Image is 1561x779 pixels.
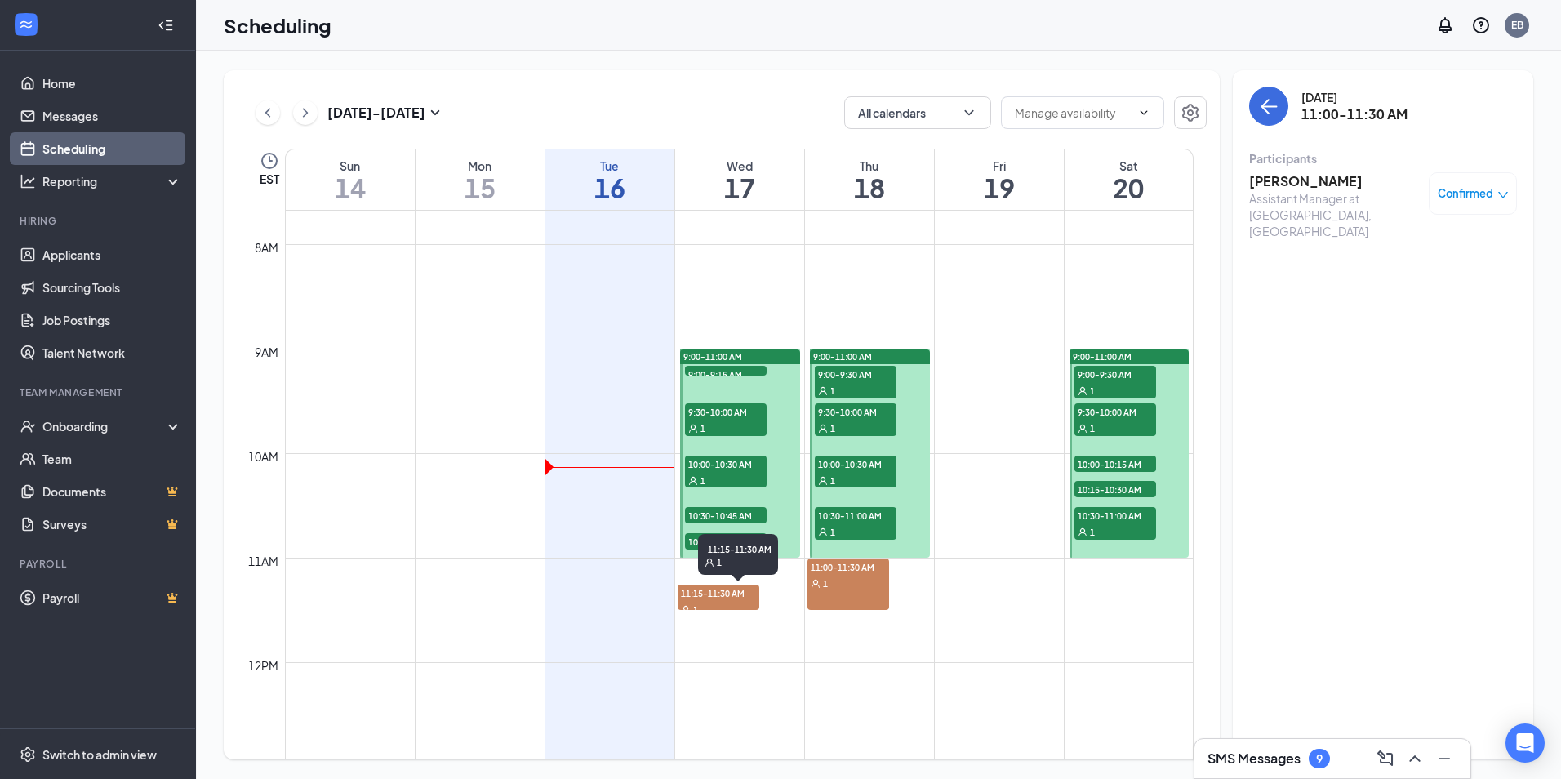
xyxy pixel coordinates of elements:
[675,158,804,174] div: Wed
[42,746,157,763] div: Switch to admin view
[245,447,282,465] div: 10am
[685,403,767,420] span: 9:30-10:00 AM
[224,11,331,39] h1: Scheduling
[1137,106,1150,119] svg: ChevronDown
[1372,746,1399,772] button: ComposeMessage
[717,557,722,568] span: 1
[705,541,772,557] span: 11:15-11:30 AM
[705,558,714,568] svg: User
[1065,149,1194,210] a: September 20, 2025
[416,149,545,210] a: September 15, 2025
[1090,423,1095,434] span: 1
[805,149,934,210] a: September 18, 2025
[1511,18,1523,32] div: EB
[260,171,279,187] span: EST
[245,552,282,570] div: 11am
[260,103,276,122] svg: ChevronLeft
[818,386,828,396] svg: User
[935,174,1064,202] h1: 19
[42,475,182,508] a: DocumentsCrown
[815,507,896,523] span: 10:30-11:00 AM
[42,508,182,541] a: SurveysCrown
[1471,16,1491,35] svg: QuestionInfo
[545,149,674,210] a: September 16, 2025
[42,271,182,304] a: Sourcing Tools
[815,403,896,420] span: 9:30-10:00 AM
[1174,96,1207,129] button: Settings
[545,174,674,202] h1: 16
[675,174,804,202] h1: 17
[1431,746,1457,772] button: Minimize
[935,149,1064,210] a: September 19, 2025
[1497,189,1509,201] span: down
[286,158,415,174] div: Sun
[251,238,282,256] div: 8am
[42,67,182,100] a: Home
[1015,104,1131,122] input: Manage availability
[685,533,767,550] span: 10:45-11:00 AM
[1249,150,1517,167] div: Participants
[1301,89,1408,105] div: [DATE]
[678,585,759,601] span: 11:15-11:30 AM
[42,132,182,165] a: Scheduling
[1074,507,1156,523] span: 10:30-11:00 AM
[1249,190,1421,239] div: Assistant Manager at [GEOGRAPHIC_DATA], [GEOGRAPHIC_DATA]
[1207,750,1301,768] h3: SMS Messages
[1074,366,1156,382] span: 9:00-9:30 AM
[297,103,314,122] svg: ChevronRight
[1376,749,1395,768] svg: ComposeMessage
[688,476,698,486] svg: User
[685,456,767,472] span: 10:00-10:30 AM
[42,100,182,132] a: Messages
[416,158,545,174] div: Mon
[425,103,445,122] svg: SmallChevronDown
[830,385,835,397] span: 1
[1316,752,1323,766] div: 9
[20,385,179,399] div: Team Management
[1074,403,1156,420] span: 9:30-10:00 AM
[158,17,174,33] svg: Collapse
[1301,105,1408,123] h3: 11:00-11:30 AM
[1405,749,1425,768] svg: ChevronUp
[20,214,179,228] div: Hiring
[42,238,182,271] a: Applicants
[1438,185,1493,202] span: Confirmed
[42,336,182,369] a: Talent Network
[818,527,828,537] svg: User
[700,423,705,434] span: 1
[675,149,804,210] a: September 17, 2025
[416,174,545,202] h1: 15
[545,158,674,174] div: Tue
[1259,96,1279,116] svg: ArrowLeft
[1402,746,1428,772] button: ChevronUp
[807,559,889,575] span: 11:00-11:30 AM
[20,746,36,763] svg: Settings
[327,104,425,122] h3: [DATE] - [DATE]
[20,418,36,434] svg: UserCheck
[683,351,742,363] span: 9:00-11:00 AM
[286,149,415,210] a: September 14, 2025
[961,105,977,121] svg: ChevronDown
[1505,723,1545,763] div: Open Intercom Messenger
[823,578,828,590] span: 1
[1074,481,1156,497] span: 10:15-10:30 AM
[830,423,835,434] span: 1
[1078,527,1087,537] svg: User
[20,557,179,571] div: Payroll
[42,418,168,434] div: Onboarding
[286,174,415,202] h1: 14
[1435,16,1455,35] svg: Notifications
[1073,351,1132,363] span: 9:00-11:00 AM
[805,174,934,202] h1: 18
[1434,749,1454,768] svg: Minimize
[815,366,896,382] span: 9:00-9:30 AM
[1090,385,1095,397] span: 1
[293,100,318,125] button: ChevronRight
[1074,456,1156,472] span: 10:00-10:15 AM
[42,304,182,336] a: Job Postings
[818,476,828,486] svg: User
[245,657,282,674] div: 12pm
[20,173,36,189] svg: Analysis
[818,424,828,434] svg: User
